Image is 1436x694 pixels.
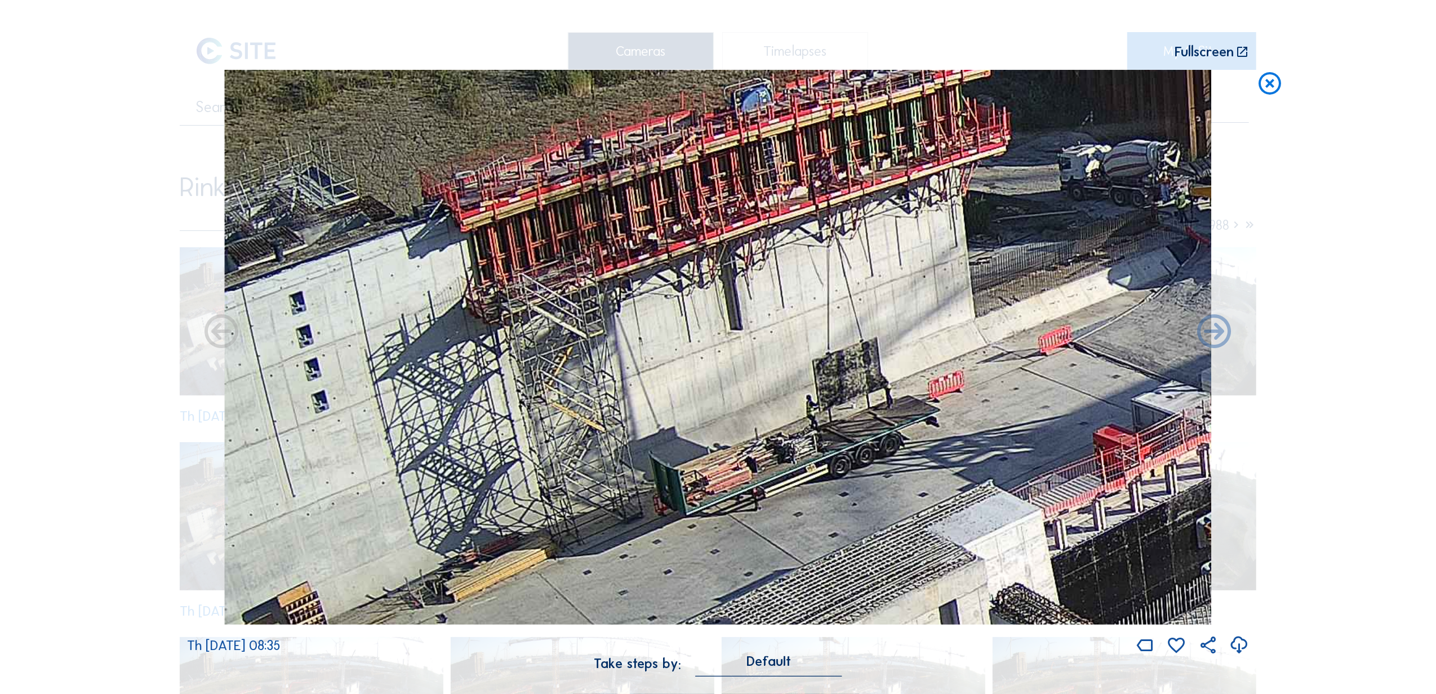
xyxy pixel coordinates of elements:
[696,656,842,676] div: Default
[1175,45,1234,59] div: Fullscreen
[187,637,280,653] span: Th [DATE] 08:35
[594,657,681,670] div: Take steps by:
[201,313,242,353] i: Forward
[1194,313,1234,353] i: Back
[224,70,1211,625] img: Image
[746,656,791,666] div: Default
